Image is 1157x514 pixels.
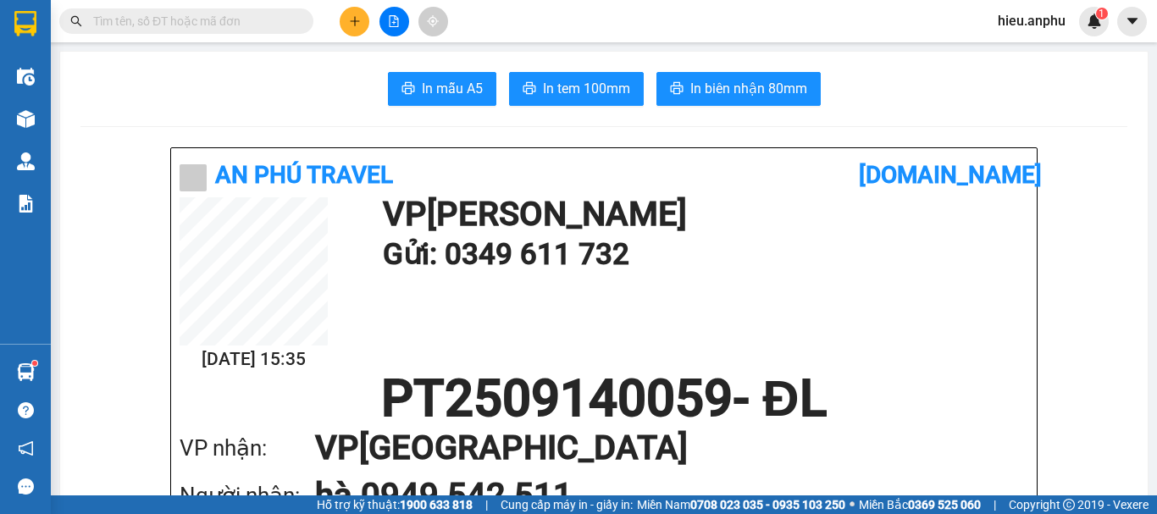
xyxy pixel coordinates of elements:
[637,495,845,514] span: Miền Nam
[1063,499,1075,511] span: copyright
[93,12,293,30] input: Tìm tên, số ĐT hoặc mã đơn
[400,498,473,511] strong: 1900 633 818
[523,81,536,97] span: printer
[17,363,35,381] img: warehouse-icon
[180,431,315,466] div: VP nhận:
[401,81,415,97] span: printer
[994,495,996,514] span: |
[908,498,981,511] strong: 0369 525 060
[18,402,34,418] span: question-circle
[17,195,35,213] img: solution-icon
[18,478,34,495] span: message
[17,152,35,170] img: warehouse-icon
[656,72,821,106] button: printerIn biên nhận 80mm
[1099,8,1104,19] span: 1
[1087,14,1102,29] img: icon-new-feature
[180,373,1028,424] h1: PT2509140059 - ĐL
[690,78,807,99] span: In biên nhận 80mm
[690,498,845,511] strong: 0708 023 035 - 0935 103 250
[1117,7,1147,36] button: caret-down
[422,78,483,99] span: In mẫu A5
[984,10,1079,31] span: hieu.anphu
[1096,8,1108,19] sup: 1
[859,161,1042,189] b: [DOMAIN_NAME]
[850,501,855,508] span: ⚪️
[485,495,488,514] span: |
[349,15,361,27] span: plus
[70,15,82,27] span: search
[670,81,684,97] span: printer
[383,231,1020,278] h1: Gửi: 0349 611 732
[14,11,36,36] img: logo-vxr
[17,68,35,86] img: warehouse-icon
[340,7,369,36] button: plus
[509,72,644,106] button: printerIn tem 100mm
[215,161,393,189] b: An Phú Travel
[315,424,994,472] h1: VP [GEOGRAPHIC_DATA]
[501,495,633,514] span: Cung cấp máy in - giấy in:
[427,15,439,27] span: aim
[383,197,1020,231] h1: VP [PERSON_NAME]
[418,7,448,36] button: aim
[1125,14,1140,29] span: caret-down
[180,478,315,513] div: Người nhận:
[17,110,35,128] img: warehouse-icon
[859,495,981,514] span: Miền Bắc
[317,495,473,514] span: Hỗ trợ kỹ thuật:
[180,345,328,373] h2: [DATE] 15:35
[388,72,496,106] button: printerIn mẫu A5
[543,78,630,99] span: In tem 100mm
[32,361,37,366] sup: 1
[18,440,34,456] span: notification
[379,7,409,36] button: file-add
[388,15,400,27] span: file-add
